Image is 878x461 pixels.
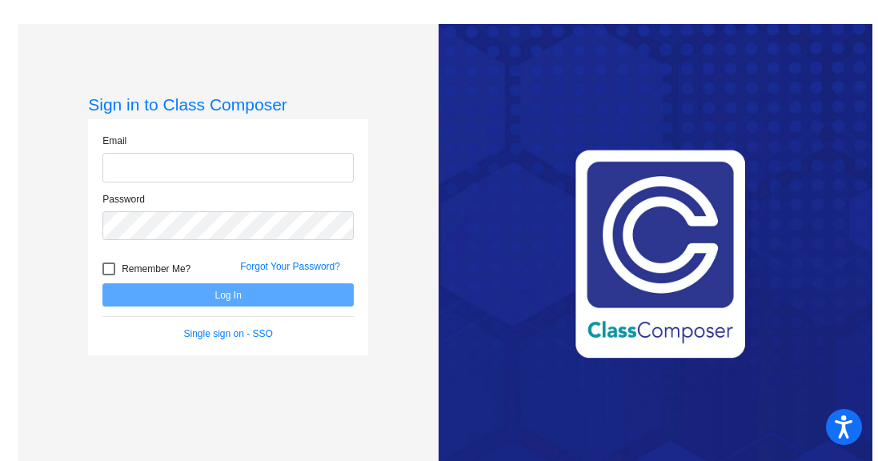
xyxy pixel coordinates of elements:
[102,192,145,206] label: Password
[240,261,340,272] a: Forgot Your Password?
[102,134,126,148] label: Email
[122,259,190,279] span: Remember Me?
[88,94,368,114] h3: Sign in to Class Composer
[184,328,273,339] a: Single sign on - SSO
[102,283,354,307] button: Log In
